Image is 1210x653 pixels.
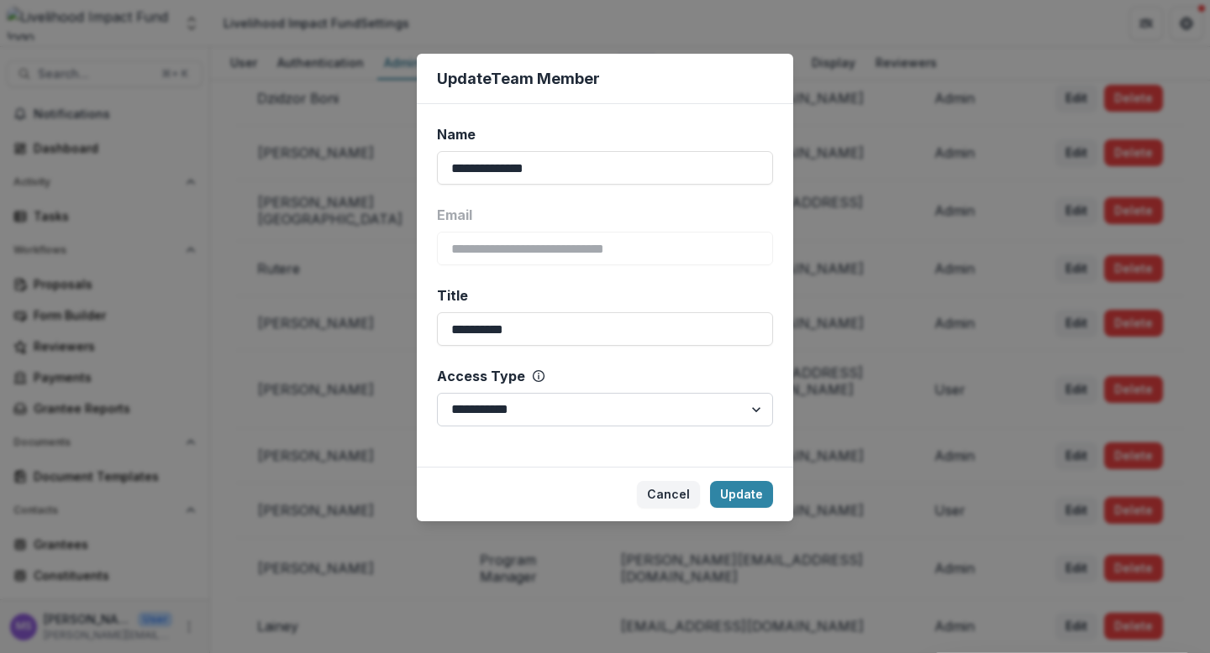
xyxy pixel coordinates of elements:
span: Title [437,285,468,306]
button: Cancel [637,481,700,508]
span: Email [437,205,472,225]
span: Access Type [437,366,525,386]
header: Update Team Member [417,54,793,104]
button: Update [710,481,773,508]
span: Name [437,124,476,144]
